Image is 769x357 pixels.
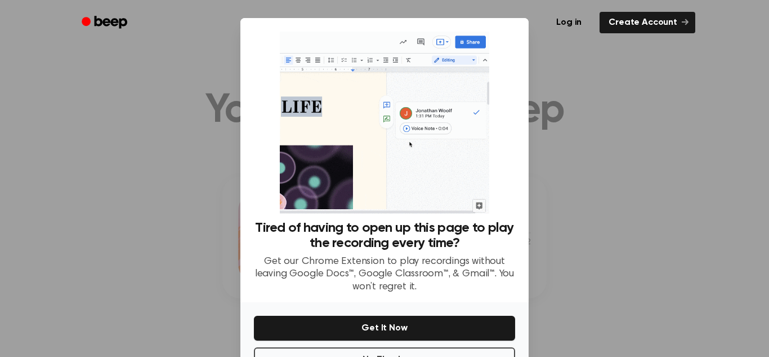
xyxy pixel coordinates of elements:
[280,32,489,214] img: Beep extension in action
[545,10,593,36] a: Log in
[254,255,515,294] p: Get our Chrome Extension to play recordings without leaving Google Docs™, Google Classroom™, & Gm...
[600,12,695,33] a: Create Account
[254,316,515,341] button: Get It Now
[254,221,515,251] h3: Tired of having to open up this page to play the recording every time?
[74,12,137,34] a: Beep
